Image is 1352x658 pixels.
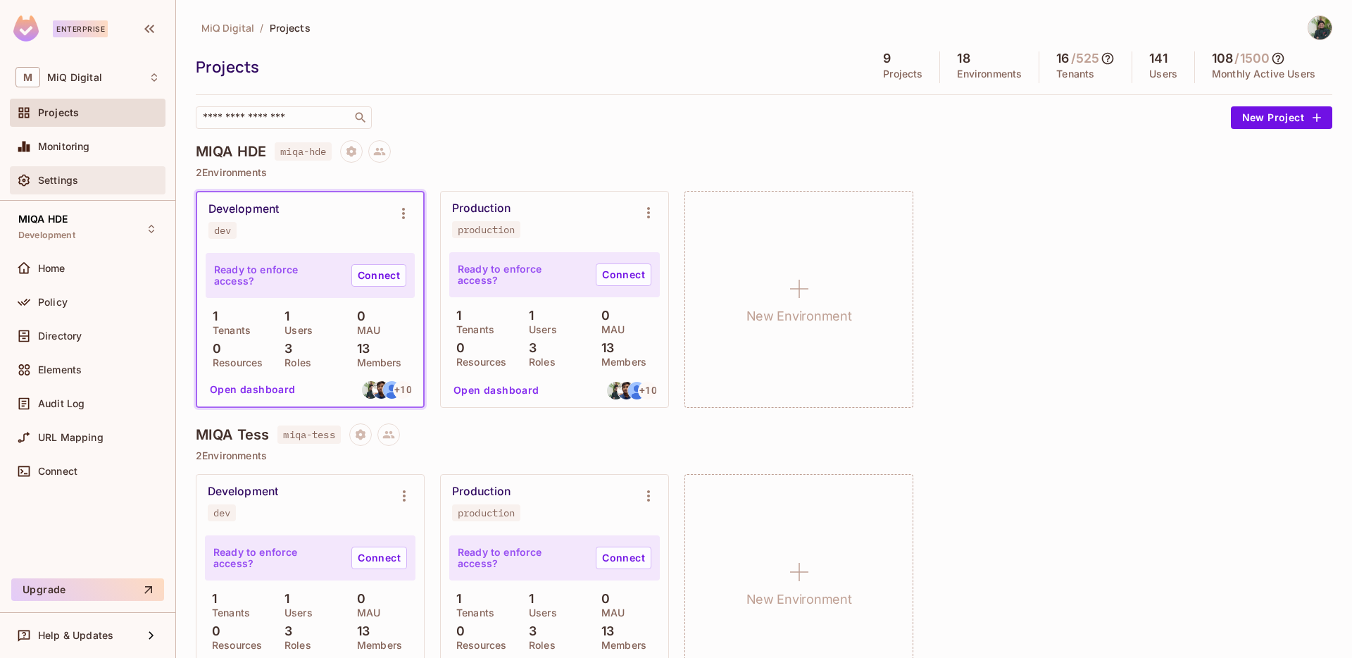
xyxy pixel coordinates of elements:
[522,607,557,619] p: Users
[350,607,380,619] p: MAU
[47,72,102,83] span: Workspace: MiQ Digital
[38,175,78,186] span: Settings
[38,466,77,477] span: Connect
[746,589,852,610] h1: New Environment
[350,309,365,323] p: 0
[206,342,221,356] p: 0
[458,224,515,235] div: production
[594,624,614,638] p: 13
[15,67,40,87] span: M
[452,485,511,499] div: Production
[594,324,625,335] p: MAU
[639,385,656,395] span: + 10
[594,607,625,619] p: MAU
[275,142,332,161] span: miqa-hde
[208,202,279,216] div: Development
[206,309,218,323] p: 1
[206,357,263,368] p: Resources
[596,263,651,286] a: Connect
[628,382,646,399] img: ipuvi.mishra@miqdigital.com
[350,624,370,638] p: 13
[449,592,461,606] p: 1
[350,592,365,606] p: 0
[270,21,311,35] span: Projects
[522,341,537,355] p: 3
[618,382,635,399] img: akashsrivastava@miqdigital.com
[277,607,313,619] p: Users
[196,56,859,77] div: Projects
[458,547,584,569] p: Ready to enforce access?
[206,325,251,336] p: Tenants
[38,330,82,342] span: Directory
[394,385,411,395] span: + 10
[38,297,68,308] span: Policy
[1212,68,1315,80] p: Monthly Active Users
[38,630,113,641] span: Help & Updates
[1149,51,1167,66] h5: 141
[458,507,515,519] div: production
[458,263,584,286] p: Ready to enforce access?
[277,357,311,368] p: Roles
[448,379,545,402] button: Open dashboard
[204,378,301,401] button: Open dashboard
[350,357,402,368] p: Members
[53,20,108,37] div: Enterprise
[390,482,418,510] button: Environment settings
[449,309,461,323] p: 1
[383,381,401,399] img: ipuvi.mishra@miqdigital.com
[594,309,610,323] p: 0
[38,432,104,443] span: URL Mapping
[196,426,269,443] h4: MIQA Tess
[1056,68,1094,80] p: Tenants
[260,21,263,35] li: /
[18,213,68,225] span: MIQA HDE
[208,485,278,499] div: Development
[522,640,556,651] p: Roles
[351,547,407,569] a: Connect
[213,547,340,569] p: Ready to enforce access?
[277,309,289,323] p: 1
[196,167,1332,178] p: 2 Environments
[607,382,625,399] img: rishabh.agrawal@miqdigital.com
[38,364,82,375] span: Elements
[11,578,164,601] button: Upgrade
[277,592,289,606] p: 1
[522,356,556,368] p: Roles
[277,640,311,651] p: Roles
[746,306,852,327] h1: New Environment
[277,624,292,638] p: 3
[38,107,79,118] span: Projects
[350,640,402,651] p: Members
[349,430,372,444] span: Project settings
[1056,51,1069,66] h5: 16
[957,51,970,66] h5: 18
[596,547,651,569] a: Connect
[522,324,557,335] p: Users
[201,21,254,35] span: MiQ Digital
[350,342,370,356] p: 13
[634,199,663,227] button: Environment settings
[1071,51,1100,66] h5: / 525
[1308,16,1332,39] img: Rishabh Agrawal
[1149,68,1177,80] p: Users
[594,592,610,606] p: 0
[522,309,534,323] p: 1
[594,640,646,651] p: Members
[449,341,465,355] p: 0
[38,398,84,409] span: Audit Log
[449,324,494,335] p: Tenants
[205,640,262,651] p: Resources
[38,141,90,152] span: Monitoring
[205,592,217,606] p: 1
[449,624,465,638] p: 0
[373,381,390,399] img: akashsrivastava@miqdigital.com
[18,230,75,241] span: Development
[205,607,250,619] p: Tenants
[340,147,363,161] span: Project settings
[1212,51,1233,66] h5: 108
[13,15,39,42] img: SReyMgAAAABJRU5ErkJggg==
[1234,51,1270,66] h5: / 1500
[883,68,922,80] p: Projects
[214,225,231,236] div: dev
[196,143,266,160] h4: MIQA HDE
